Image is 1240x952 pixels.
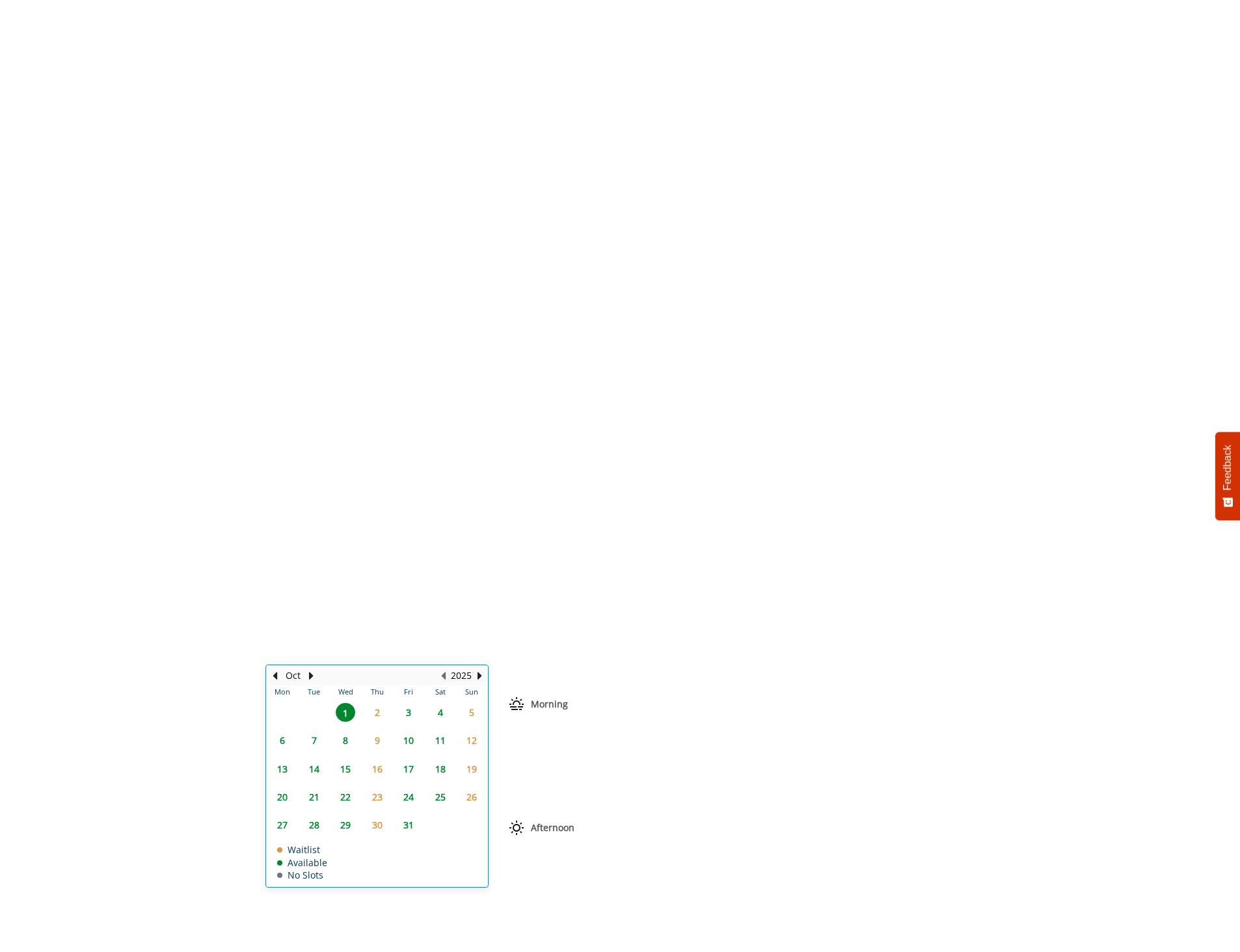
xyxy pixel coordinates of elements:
td: Select day11 [424,726,455,754]
td: Select day21 [298,783,329,811]
span: 11 [431,731,450,750]
span: 27 [273,815,292,834]
td: Select day15 [330,754,361,782]
td: Select day20 [267,783,298,811]
td: Select day7 [298,726,329,754]
td: Select day3 [393,698,424,726]
span: 25 [431,787,450,806]
td: Select day25 [424,783,455,811]
td: Select day12 [456,726,488,754]
span: 15 [336,760,355,778]
span: 12 [462,731,481,750]
td: No Slots [277,870,327,880]
span: 6 [273,731,292,750]
span: 24 [399,787,418,806]
th: Mon [267,685,298,698]
span: 3 [399,703,418,722]
span: 31 [399,815,418,834]
button: Feedback - Show survey [1215,432,1240,520]
td: Select day17 [393,754,424,782]
th: Sat [424,685,455,698]
span: 10 [399,731,418,750]
span: 22 [336,787,355,806]
td: Select day5 [456,698,488,726]
button: Next Month [306,668,316,683]
button: Previous Year [438,668,448,683]
span: 7 [304,731,324,750]
span: Morning [531,699,568,709]
th: Fri [393,685,424,698]
button: Oct [286,668,301,683]
span: 14 [304,760,324,778]
span: 1 [336,703,355,722]
td: Select day9 [361,726,392,754]
td: Select day28 [298,811,329,839]
button: Previous Month [269,668,280,683]
span: 9 [368,731,387,750]
button: 2025 [451,668,472,683]
td: Select day13 [267,754,298,782]
th: Thu [361,685,392,698]
th: Sun [456,685,488,698]
td: Select day10 [393,726,424,754]
td: Select day24 [393,783,424,811]
span: 17 [399,760,418,778]
td: Select day31 [393,811,424,839]
span: 26 [462,787,481,806]
span: 5 [462,703,481,722]
td: Waitlist [277,845,327,854]
span: 23 [368,787,387,806]
span: Feedback [1222,445,1233,490]
td: Select day26 [456,783,488,811]
th: Tue [298,685,329,698]
span: 20 [273,787,292,806]
td: Select day16 [361,754,392,782]
img: morning slots [509,696,524,712]
img: afternoon slots [509,820,524,836]
span: 19 [462,760,481,778]
td: Select day4 [424,698,455,726]
span: 29 [336,815,355,834]
td: Select day29 [330,811,361,839]
td: Select day14 [298,754,329,782]
button: Next Year [474,668,485,683]
span: 8 [336,731,355,750]
td: Select day6 [267,726,298,754]
td: Select day23 [361,783,392,811]
td: Select day30 [361,811,392,839]
span: 2 [368,703,387,722]
td: Select day2 [361,698,392,726]
td: Select day1 [330,698,361,726]
td: Select day8 [330,726,361,754]
span: 21 [304,787,324,806]
td: Select day19 [456,754,488,782]
td: Available [277,858,327,867]
td: Select day18 [424,754,455,782]
span: 30 [368,815,387,834]
span: 18 [431,760,450,778]
td: Select day27 [267,811,298,839]
span: 16 [368,760,387,778]
span: Afternoon [531,823,574,833]
th: Wed [330,685,361,698]
span: 4 [431,703,450,722]
td: Select day22 [330,783,361,811]
span: 28 [304,815,324,834]
span: 13 [273,760,292,778]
